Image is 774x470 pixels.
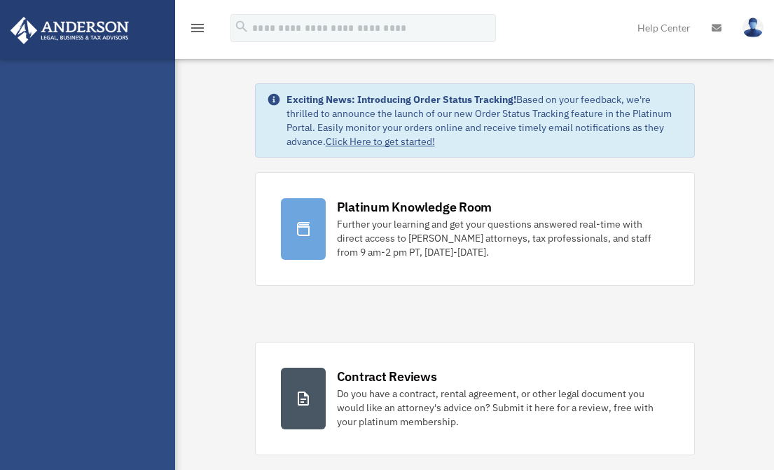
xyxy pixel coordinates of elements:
strong: Exciting News: Introducing Order Status Tracking! [286,93,516,106]
i: search [234,19,249,34]
div: Based on your feedback, we're thrilled to announce the launch of our new Order Status Tracking fe... [286,92,683,148]
a: Contract Reviews Do you have a contract, rental agreement, or other legal document you would like... [255,342,695,455]
a: Platinum Knowledge Room Further your learning and get your questions answered real-time with dire... [255,172,695,286]
div: Contract Reviews [337,368,437,385]
i: menu [189,20,206,36]
img: User Pic [742,18,763,38]
div: Platinum Knowledge Room [337,198,492,216]
a: Click Here to get started! [326,135,435,148]
img: Anderson Advisors Platinum Portal [6,17,133,44]
a: menu [189,25,206,36]
div: Further your learning and get your questions answered real-time with direct access to [PERSON_NAM... [337,217,669,259]
div: Do you have a contract, rental agreement, or other legal document you would like an attorney's ad... [337,387,669,429]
